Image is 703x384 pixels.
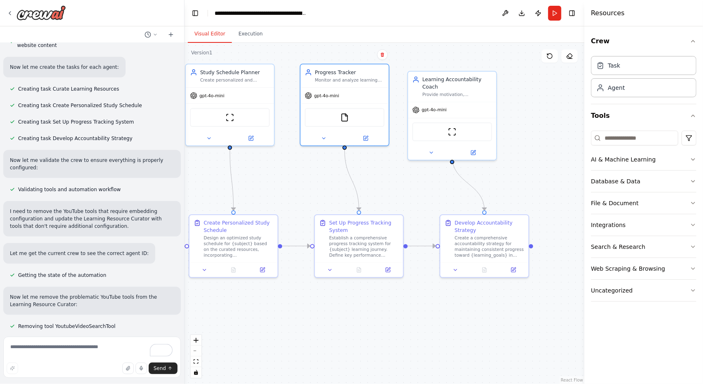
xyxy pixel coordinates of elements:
div: Database & Data [591,177,640,185]
span: Creating task Create Personalized Study Schedule [18,102,142,109]
button: No output available [469,266,500,274]
button: Open in side panel [250,266,275,274]
button: Improve this prompt [7,363,18,374]
img: ScrapeWebsiteTool [448,128,457,136]
g: Edge from e425151e-8286-41ad-94d9-ef32e88e3b43 to 49390194-9770-46b8-a4e8-3ec9c4b35ae6 [341,150,362,211]
button: Open in side panel [231,134,271,143]
button: Hide left sidebar [189,7,201,19]
h4: Resources [591,8,625,18]
div: React Flow controls [191,335,201,378]
p: Let me get the current crew to see the correct agent ID: [10,250,149,257]
button: Delete node [377,49,388,60]
div: Establish a comprehensive progress tracking system for {subject} learning journey. Define key per... [329,235,399,258]
button: Switch to previous chat [141,30,161,40]
div: Create a comprehensive accountability strategy for maintaining consistent progress toward {learni... [455,235,524,258]
button: Web Scraping & Browsing [591,258,696,279]
button: Open in side panel [376,266,400,274]
div: AI & Machine Learning [591,155,656,164]
div: Study Schedule PlannerCreate personalized and optimized study schedules for {subject} based on {a... [185,64,275,146]
button: Open in side panel [453,148,493,157]
button: zoom out [191,346,201,356]
button: Open in side panel [346,134,386,143]
div: Develop Accountability StrategyCreate a comprehensive accountability strategy for maintaining con... [440,214,530,278]
span: gpt-4o-mini [199,93,224,98]
div: Version 1 [191,49,213,56]
div: Tools [591,127,696,308]
button: No output available [218,266,249,274]
div: Create Personalized Study Schedule [204,219,273,234]
g: Edge from ba88da65-a980-407c-a910-54d908228b94 to 290bb619-dde5-4844-9cf1-9ab24dc7a847 [157,239,185,250]
button: fit view [191,356,201,367]
g: Edge from 49390194-9770-46b8-a4e8-3ec9c4b35ae6 to d2347e70-4a18-4016-a657-54068d17d678 [408,242,436,249]
button: Start a new chat [164,30,178,40]
button: Execution [232,26,269,43]
img: Logo [16,5,66,20]
button: toggle interactivity [191,367,201,378]
span: Removing tool YoutubeVideoSearchTool [18,323,115,330]
div: Search & Research [591,243,645,251]
div: Crew [591,53,696,104]
div: Provide motivation, accountability support, and learning strategies for {subject}, helping mainta... [423,92,492,98]
div: Monitor and analyze learning progress for {subject}, tracking completion rates, time spent studyi... [315,77,385,83]
span: Creating task Set Up Progress Tracking System [18,119,134,125]
button: Hide right sidebar [566,7,578,19]
span: Validating tools and automation workflow [18,186,121,193]
p: I need to remove the YouTube tools that require embedding configuration and update the Learning R... [10,208,174,230]
g: Edge from 401762bd-3f28-46d9-8cff-6fe047955f33 to 290bb619-dde5-4844-9cf1-9ab24dc7a847 [227,150,237,211]
div: Set Up Progress Tracking SystemEstablish a comprehensive progress tracking system for {subject} l... [314,214,404,278]
button: No output available [344,266,374,274]
div: Create personalized and optimized study schedules for {subject} based on {available_hours_per_wee... [200,77,270,83]
button: AI & Machine Learning [591,149,696,170]
button: Visual Editor [188,26,232,43]
div: Web Scraping & Browsing [591,265,665,273]
div: Agent [608,84,625,92]
div: Integrations [591,221,626,229]
button: Upload files [122,363,134,374]
div: Progress Tracker [315,69,385,76]
button: Integrations [591,214,696,236]
p: Now let me remove the problematic YouTube tools from the Learning Resource Curator: [10,293,174,308]
button: File & Document [591,192,696,214]
img: FileReadTool [340,113,349,122]
span: Creating task Develop Accountability Strategy [18,135,133,142]
button: Search & Research [591,236,696,258]
span: Creating task Curate Learning Resources [18,86,119,92]
div: Learning Accountability CoachProvide motivation, accountability support, and learning strategies ... [407,71,497,161]
div: Task [608,61,620,70]
button: Uncategorized [591,280,696,301]
div: Create Personalized Study ScheduleDesign an optimized study schedule for {subject} based on the c... [189,214,278,278]
p: Now let me validate the crew to ensure everything is properly configured: [10,157,174,171]
g: Edge from 217b5743-9997-4d93-8ddf-73c914721789 to d2347e70-4a18-4016-a657-54068d17d678 [448,157,488,210]
div: Design an optimized study schedule for {subject} based on the curated resources, incorporating {a... [204,235,273,258]
div: Set Up Progress Tracking System [329,219,399,234]
button: Tools [591,104,696,127]
button: Open in side panel [501,266,526,274]
g: Edge from 290bb619-dde5-4844-9cf1-9ab24dc7a847 to 49390194-9770-46b8-a4e8-3ec9c4b35ae6 [282,242,310,249]
img: ScrapeWebsiteTool [226,113,234,122]
div: Study Schedule Planner [200,69,270,76]
textarea: To enrich screen reader interactions, please activate Accessibility in Grammarly extension settings [3,337,181,378]
div: Learning Accountability Coach [423,76,492,90]
div: Uncategorized [591,286,633,295]
p: Now let me create the tasks for each agent: [10,63,119,71]
span: gpt-4o-mini [422,107,447,113]
button: Crew [591,30,696,53]
div: Develop Accountability Strategy [455,219,524,234]
span: Getting the state of the automation [18,272,106,279]
div: File & Document [591,199,639,207]
button: Click to speak your automation idea [135,363,147,374]
nav: breadcrumb [215,9,307,17]
button: zoom in [191,335,201,346]
button: Send [149,363,178,374]
button: Database & Data [591,171,696,192]
span: gpt-4o-mini [314,93,339,98]
div: Progress TrackerMonitor and analyze learning progress for {subject}, tracking completion rates, t... [300,64,390,146]
a: React Flow attribution [561,378,583,382]
span: Send [154,365,166,372]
